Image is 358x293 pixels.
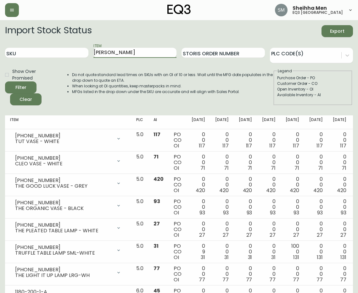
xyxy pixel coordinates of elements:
[154,131,160,138] span: 117
[222,276,229,283] span: 77
[72,72,273,83] li: Do not quote standard lead times on SKUs with an OI of 10 or less. Wait until the MFG date popula...
[269,142,276,149] span: 117
[10,176,126,190] div: [PHONE_NUMBER]THE GOOD LUCK VASE - GREY
[192,243,205,260] div: 0 9
[174,231,179,239] span: OI
[275,4,288,16] img: cfa6f7b0e1fd34ea0d7b164297c1067f
[239,266,252,283] div: 0 0
[286,176,299,193] div: 0 0
[154,175,164,183] span: 420
[248,164,252,172] span: 71
[277,92,349,98] div: Available Inventory - AI
[148,115,169,129] th: AI
[327,27,348,35] span: Export
[174,187,179,194] span: OI
[219,187,229,194] span: 420
[262,266,276,283] div: 0 0
[248,254,252,261] span: 31
[294,209,299,216] span: 93
[290,187,299,194] span: 420
[340,142,346,149] span: 117
[192,266,205,283] div: 0 0
[210,115,234,129] th: [DATE]
[10,266,126,279] div: [PHONE_NUMBER]THE LIGHT IT UP LAMP LRG-WH
[247,209,252,216] span: 93
[293,6,327,11] span: Sheihha Men
[187,115,210,129] th: [DATE]
[215,243,229,260] div: 0 0
[309,266,323,283] div: 0 0
[15,96,36,103] span: Clear
[286,243,299,260] div: 100 0
[131,174,148,196] td: 5.0
[340,254,346,261] span: 131
[15,273,112,278] div: THE LIGHT IT UP LAMP LRG-WH
[222,142,229,149] span: 117
[131,263,148,285] td: 5.0
[277,68,293,74] legend: Legend
[239,221,252,238] div: 0 0
[200,164,205,172] span: 71
[243,187,252,194] span: 420
[154,265,160,272] span: 77
[317,209,323,216] span: 93
[154,242,159,250] span: 31
[309,243,323,260] div: 0 0
[10,243,126,257] div: [PHONE_NUMBER]TRUFFLE TABLE LAMP SML-WHITE
[131,152,148,174] td: 5.0
[333,243,346,260] div: 0 0
[234,115,257,129] th: [DATE]
[293,231,299,239] span: 27
[281,115,304,129] th: [DATE]
[340,231,346,239] span: 27
[239,132,252,149] div: 0 0
[293,11,343,14] h5: eq3 [GEOGRAPHIC_DATA]
[174,176,182,193] div: PO CO
[337,187,346,194] span: 420
[131,241,148,263] td: 5.0
[286,199,299,216] div: 0 0
[199,209,205,216] span: 93
[239,243,252,260] div: 0 0
[286,132,299,149] div: 0 0
[5,25,92,37] h2: Import Stock Status
[174,199,182,216] div: PO CO
[72,83,273,89] li: When looking at OI quantities, keep masterpacks in mind.
[131,129,148,152] td: 5.0
[174,254,179,261] span: OI
[286,154,299,171] div: 0 0
[309,132,323,149] div: 0 0
[328,115,351,129] th: [DATE]
[174,132,182,149] div: PO CO
[316,142,323,149] span: 117
[10,221,126,235] div: [PHONE_NUMBER]THE PLEATED TABLE LAMP - WHITE
[313,187,323,194] span: 420
[174,276,179,283] span: OI
[72,89,273,95] li: MFGs listed in the drop down under the SKU are accurate and will align with Sales Portal.
[262,221,276,238] div: 0 0
[271,164,276,172] span: 71
[154,153,159,160] span: 71
[257,115,281,129] th: [DATE]
[15,200,112,206] div: [PHONE_NUMBER]
[5,115,131,129] th: Item
[174,164,179,172] span: OI
[199,276,205,283] span: 77
[293,142,299,149] span: 117
[215,221,229,238] div: 0 0
[15,206,112,211] div: THE ORGANIC VASE - BLACK
[192,132,205,149] div: 0 0
[322,25,353,37] button: Export
[262,132,276,149] div: 0 0
[309,154,323,171] div: 0 0
[277,86,349,92] div: Open Inventory - OI
[15,228,112,234] div: THE PLEATED TABLE LAMP - WHITE
[199,142,205,149] span: 117
[167,4,191,14] img: logo
[174,243,182,260] div: PO CO
[10,199,126,213] div: [PHONE_NUMBER]THE ORGANIC VASE - BLACK
[246,231,252,239] span: 27
[215,154,229,171] div: 0 0
[15,133,112,139] div: [PHONE_NUMBER]
[246,142,252,149] span: 117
